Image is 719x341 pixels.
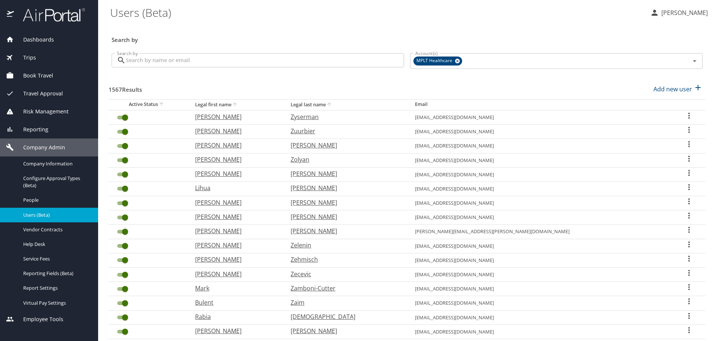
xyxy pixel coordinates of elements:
[14,107,69,116] span: Risk Management
[23,270,89,277] span: Reporting Fields (Beta)
[195,284,276,293] p: Mark
[291,141,400,150] p: [PERSON_NAME]
[409,125,673,139] td: [EMAIL_ADDRESS][DOMAIN_NAME]
[409,110,673,124] td: [EMAIL_ADDRESS][DOMAIN_NAME]
[195,212,276,221] p: [PERSON_NAME]
[285,99,409,110] th: Legal last name
[14,54,36,62] span: Trips
[195,127,276,136] p: [PERSON_NAME]
[409,139,673,153] td: [EMAIL_ADDRESS][DOMAIN_NAME]
[409,225,673,239] td: [PERSON_NAME][EMAIL_ADDRESS][PERSON_NAME][DOMAIN_NAME]
[23,284,89,292] span: Report Settings
[409,253,673,267] td: [EMAIL_ADDRESS][DOMAIN_NAME]
[291,241,400,250] p: Zelenin
[413,57,457,65] span: MPLT Healthcare
[23,299,89,307] span: Virtual Pay Settings
[291,284,400,293] p: Zamboni-Cutter
[647,6,711,19] button: [PERSON_NAME]
[14,143,65,152] span: Company Admin
[409,196,673,210] td: [EMAIL_ADDRESS][DOMAIN_NAME]
[195,241,276,250] p: [PERSON_NAME]
[409,153,673,167] td: [EMAIL_ADDRESS][DOMAIN_NAME]
[689,56,700,66] button: Open
[195,141,276,150] p: [PERSON_NAME]
[195,169,276,178] p: [PERSON_NAME]
[109,99,189,110] th: Active Status
[195,255,276,264] p: [PERSON_NAME]
[291,270,400,278] p: Zecevic
[189,99,285,110] th: Legal first name
[14,71,53,80] span: Book Travel
[650,81,706,97] button: Add new user
[23,255,89,262] span: Service Fees
[409,325,673,339] td: [EMAIL_ADDRESS][DOMAIN_NAME]
[409,282,673,296] td: [EMAIL_ADDRESS][DOMAIN_NAME]
[326,101,333,109] button: sort
[23,211,89,219] span: Users (Beta)
[291,298,400,307] p: Zaim
[195,226,276,235] p: [PERSON_NAME]
[231,101,239,109] button: sort
[291,112,400,121] p: Zyserman
[409,268,673,282] td: [EMAIL_ADDRESS][DOMAIN_NAME]
[23,175,89,189] span: Configure Approval Types (Beta)
[291,312,400,321] p: [DEMOGRAPHIC_DATA]
[195,298,276,307] p: Bulent
[291,326,400,335] p: [PERSON_NAME]
[409,99,673,110] th: Email
[158,101,166,108] button: sort
[110,1,644,24] h1: Users (Beta)
[23,241,89,248] span: Help Desk
[409,182,673,196] td: [EMAIL_ADDRESS][DOMAIN_NAME]
[409,239,673,253] td: [EMAIL_ADDRESS][DOMAIN_NAME]
[195,112,276,121] p: [PERSON_NAME]
[15,7,85,22] img: airportal-logo.png
[14,315,63,323] span: Employee Tools
[409,167,673,182] td: [EMAIL_ADDRESS][DOMAIN_NAME]
[109,81,142,94] h3: 1567 Results
[413,57,462,66] div: MPLT Healthcare
[126,53,404,67] input: Search by name or email
[409,310,673,325] td: [EMAIL_ADDRESS][DOMAIN_NAME]
[653,85,692,94] p: Add new user
[291,198,400,207] p: [PERSON_NAME]
[195,326,276,335] p: [PERSON_NAME]
[409,210,673,225] td: [EMAIL_ADDRESS][DOMAIN_NAME]
[291,169,400,178] p: [PERSON_NAME]
[14,36,54,44] span: Dashboards
[291,127,400,136] p: Zuurbier
[23,197,89,204] span: People
[195,183,276,192] p: Lihua
[7,7,15,22] img: icon-airportal.png
[14,125,48,134] span: Reporting
[409,296,673,310] td: [EMAIL_ADDRESS][DOMAIN_NAME]
[195,155,276,164] p: [PERSON_NAME]
[14,89,63,98] span: Travel Approval
[195,312,276,321] p: Rabia
[291,183,400,192] p: [PERSON_NAME]
[659,8,708,17] p: [PERSON_NAME]
[112,31,703,44] h3: Search by
[291,226,400,235] p: [PERSON_NAME]
[195,198,276,207] p: [PERSON_NAME]
[195,270,276,278] p: [PERSON_NAME]
[23,160,89,167] span: Company Information
[291,212,400,221] p: [PERSON_NAME]
[291,155,400,164] p: Zolyan
[23,226,89,233] span: Vendor Contracts
[291,255,400,264] p: Zehmisch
